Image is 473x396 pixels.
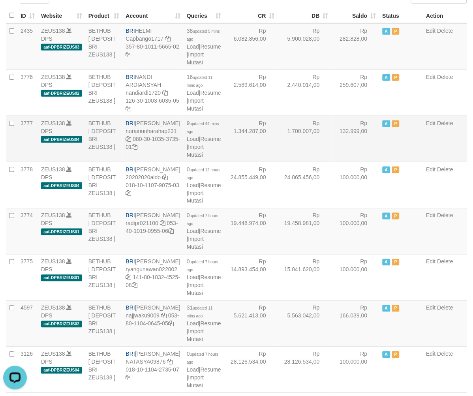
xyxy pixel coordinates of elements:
td: Rp 24.855.449,00 [224,162,278,208]
a: Delete [437,166,453,173]
td: Rp 100.000,00 [332,347,379,393]
a: Load [187,43,199,50]
th: ID: activate to sort column ascending [17,8,38,23]
span: updated 7 hours ago [187,353,218,365]
td: Rp 132.999,00 [332,116,379,162]
a: 20202020aldo [126,174,161,180]
span: Active [383,28,390,35]
td: BETHUB [ DEPOSIT BRI ZEUS138 ] [85,208,123,254]
th: Account: activate to sort column ascending [123,8,184,23]
a: Copy 20202020aldo to clipboard [162,174,168,180]
td: [PERSON_NAME] 053-40-1019-0955-06 [123,208,184,254]
span: Paused [392,120,400,127]
a: Load [187,228,199,235]
a: Delete [437,28,453,34]
span: | | [187,351,221,389]
a: Load [187,274,199,281]
span: Paused [392,28,400,35]
a: Import Mutasi [187,236,204,250]
a: ZEUS138 [41,120,65,126]
a: Resume [201,228,221,235]
th: Saldo: activate to sort column ascending [332,8,379,23]
span: updated 11 mins ago [187,306,213,319]
td: 3126 [17,347,38,393]
th: Status [379,8,423,23]
td: BETHUB [ DEPOSIT BRI ZEUS138 ] [85,69,123,116]
td: [PERSON_NAME] 018-10-1107-9075-03 [123,162,184,208]
span: | | [187,28,221,66]
td: DPS [38,347,85,393]
td: [PERSON_NAME] 053-80-1104-0645-05 [123,300,184,347]
a: Load [187,182,199,188]
a: Delete [437,351,453,357]
span: Active [383,305,390,312]
a: Load [187,90,199,96]
a: Delete [437,212,453,219]
span: updated 7 hours ago [187,260,218,272]
span: updated 12 hours ago [187,168,221,180]
th: Product: activate to sort column ascending [85,8,123,23]
td: BETHUB [ DEPOSIT BRI ZEUS138 ] [85,23,123,70]
a: Copy Capbango1717 to clipboard [165,36,171,42]
a: Import Mutasi [187,375,204,389]
td: Rp 24.865.456,00 [278,162,332,208]
a: Edit [426,305,436,311]
span: 0 [187,351,218,365]
span: BRI [126,120,135,126]
span: Active [383,259,390,266]
a: Import Mutasi [187,51,204,66]
span: | | [187,259,221,297]
td: Rp 5.621.413,00 [224,300,278,347]
span: 0 [187,166,221,180]
a: Copy 357801011566502 to clipboard [126,51,131,58]
span: aaf-DPBRIZEUS04 [41,136,82,143]
span: aaf-DPBRIZEUS02 [41,90,82,97]
a: nurainunharahap231 [126,128,177,134]
td: Rp 19.458.981,00 [278,208,332,254]
span: aaf-DPBRIZEUS03 [41,44,82,51]
span: Paused [392,213,400,220]
span: 38 [187,28,220,42]
span: | | [187,74,221,112]
a: Import Mutasi [187,98,204,112]
a: ZEUS138 [41,305,65,311]
span: 31 [187,305,213,319]
span: Paused [392,167,400,173]
a: Edit [426,74,436,80]
td: BETHUB [ DEPOSIT BRI ZEUS138 ] [85,254,123,300]
a: Edit [426,212,436,219]
span: BRI [126,305,135,311]
span: 9 [187,120,219,134]
td: NANDI ARDIANSYAH 126-30-1003-6035-05 [123,69,184,116]
a: Edit [426,166,436,173]
a: Resume [201,90,221,96]
span: 0 [187,259,218,273]
td: BETHUB [ DEPOSIT BRI ZEUS138 ] [85,116,123,162]
td: Rp 1.700.007,00 [278,116,332,162]
span: BRI [126,351,135,357]
a: ryangunawan022002 [126,267,178,273]
span: 16 [187,74,213,88]
span: updated 44 mins ago [187,122,219,134]
a: Delete [437,120,453,126]
td: [PERSON_NAME] 080-30-1035-3735-01 [123,116,184,162]
th: Queries: activate to sort column ascending [184,8,224,23]
a: ZEUS138 [41,212,65,219]
span: updated 11 mins ago [187,75,213,88]
th: Website: activate to sort column ascending [38,8,85,23]
span: Paused [392,74,400,81]
a: Load [187,136,199,142]
a: Copy NATASYA09876 to clipboard [167,359,173,365]
button: Open LiveChat chat widget [3,3,27,27]
span: aaf-DPBRIZEUS04 [41,367,82,374]
a: Copy 053801104064505 to clipboard [168,321,174,327]
a: ZEUS138 [41,28,65,34]
span: | | [187,166,221,204]
td: BETHUB [ DEPOSIT BRI ZEUS138 ] [85,300,123,347]
a: Copy 018101104273507 to clipboard [126,375,131,381]
td: BETHUB [ DEPOSIT BRI ZEUS138 ] [85,347,123,393]
span: aaf-DPBRIZEUS01 [41,229,82,235]
a: Import Mutasi [187,144,204,158]
a: Copy radipr021100 to clipboard [160,220,165,227]
a: Resume [201,321,221,327]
